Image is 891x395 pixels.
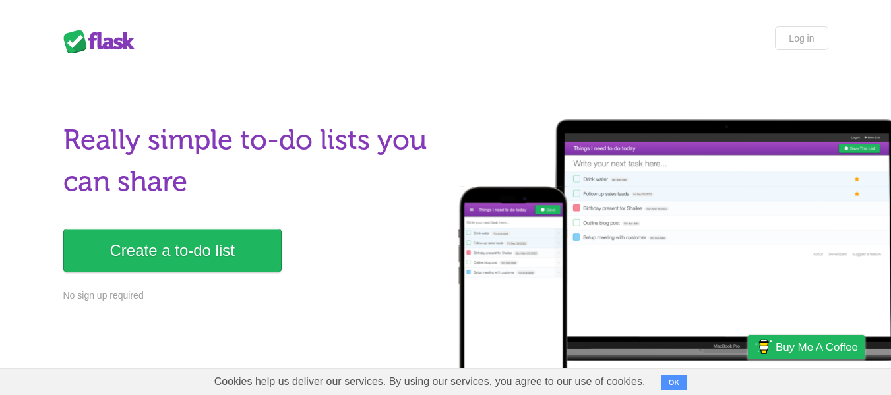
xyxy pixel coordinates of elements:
[63,289,438,303] p: No sign up required
[661,375,687,390] button: OK
[63,229,282,272] a: Create a to-do list
[63,119,438,202] h1: Really simple to-do lists you can share
[775,26,828,50] a: Log in
[776,336,858,359] span: Buy me a coffee
[201,369,659,395] span: Cookies help us deliver our services. By using our services, you agree to our use of cookies.
[748,335,865,359] a: Buy me a coffee
[63,30,142,53] div: Flask Lists
[754,336,772,358] img: Buy me a coffee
